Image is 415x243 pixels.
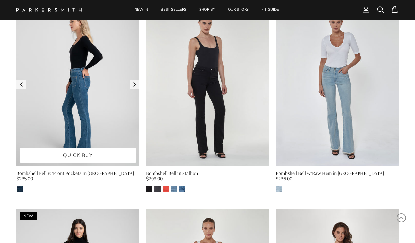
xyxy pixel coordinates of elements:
img: Point Break [154,186,161,192]
div: Bombshell Bell w/Raw Hem in [GEOGRAPHIC_DATA] [276,170,399,177]
span: $209.00 [146,175,163,183]
a: Venice [179,186,185,193]
a: Previous [16,80,26,89]
a: Account [359,6,370,14]
svg: Scroll to Top [396,213,406,223]
img: Laguna [171,186,177,192]
a: Point Break [154,186,161,193]
a: Pacific [16,186,23,193]
img: Venice [179,186,185,192]
a: Bombshell Bell w/Raw Hem in [GEOGRAPHIC_DATA] $236.00 Malibu [276,170,399,193]
a: Watermelon [162,186,169,193]
div: Bombshell Bell w/Front Pockets In [GEOGRAPHIC_DATA] [16,170,139,177]
a: Bombshell Bell in Stallion $209.00 StallionPoint BreakWatermelonLagunaVenice [146,170,269,193]
a: Stallion [146,186,153,193]
a: Bombshell Bell w/Front Pockets In [GEOGRAPHIC_DATA] $235.00 Pacific [16,170,139,193]
img: Parker Smith [16,8,82,12]
a: Laguna [170,186,177,193]
img: Pacific [17,186,23,192]
a: Next [130,80,139,89]
img: Malibu [276,186,282,192]
img: Stallion [146,186,152,192]
a: Quick buy [20,148,136,163]
div: Bombshell Bell in Stallion [146,170,269,177]
img: Watermelon [163,186,169,192]
span: $235.00 [16,175,33,183]
a: Malibu [276,186,282,193]
span: $236.00 [276,175,292,183]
